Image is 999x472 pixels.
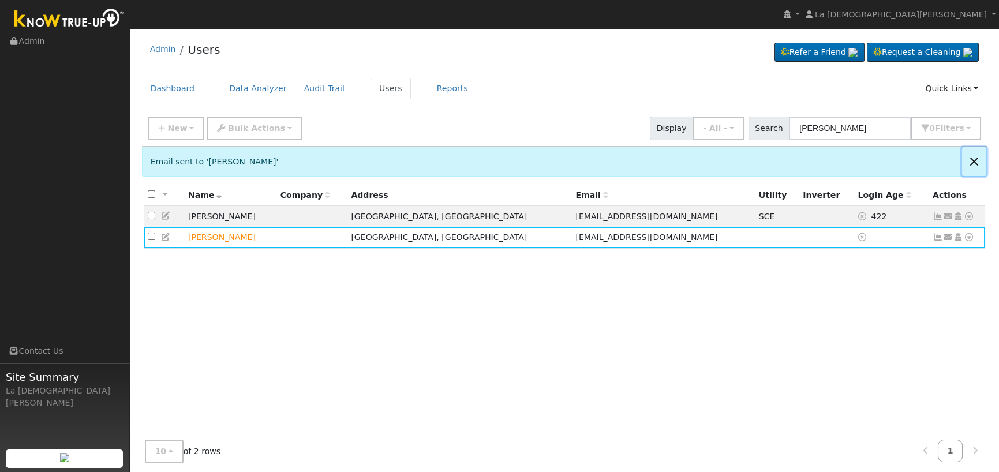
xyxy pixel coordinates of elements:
[151,157,279,166] span: Email sent to '[PERSON_NAME]'
[962,147,986,175] button: Close
[142,78,204,99] a: Dashboard
[759,189,795,201] div: Utility
[938,440,963,462] a: 1
[858,233,869,242] a: No login access
[935,123,964,133] span: Filter
[803,189,850,201] div: Inverter
[371,78,411,99] a: Users
[150,44,176,54] a: Admin
[184,227,276,249] td: Lead
[148,117,205,140] button: New
[815,10,987,19] span: La [DEMOGRAPHIC_DATA][PERSON_NAME]
[759,212,775,221] span: SCE
[145,440,221,463] span: of 2 rows
[60,453,69,462] img: retrieve
[188,190,222,200] span: Name
[295,78,353,99] a: Audit Trail
[161,211,171,220] a: Edit User
[575,233,717,242] span: [EMAIL_ADDRESS][DOMAIN_NAME]
[964,211,974,223] a: Other actions
[575,190,608,200] span: Email
[964,231,974,244] a: Other actions
[933,212,943,221] a: Show Graph
[867,43,979,62] a: Request a Cleaning
[953,212,963,221] a: Login As
[6,385,124,409] div: La [DEMOGRAPHIC_DATA][PERSON_NAME]
[155,447,167,456] span: 10
[933,233,943,242] a: Not connected
[188,43,220,57] a: Users
[207,117,302,140] button: Bulk Actions
[911,117,981,140] button: 0Filters
[858,212,871,221] a: No login access
[351,189,567,201] div: Address
[953,233,963,242] a: Login As
[943,211,953,223] a: jamessaddress@gmail.com
[858,190,911,200] span: Days since last login
[347,227,571,249] td: [GEOGRAPHIC_DATA], [GEOGRAPHIC_DATA]
[161,233,171,242] a: Edit User
[575,212,717,221] span: [EMAIL_ADDRESS][DOMAIN_NAME]
[959,123,964,133] span: s
[167,123,187,133] span: New
[6,369,124,385] span: Site Summary
[963,48,972,57] img: retrieve
[789,117,911,140] input: Search
[184,206,276,227] td: [PERSON_NAME]
[650,117,693,140] span: Display
[220,78,295,99] a: Data Analyzer
[428,78,477,99] a: Reports
[943,231,953,244] a: toonerman@comcast.net
[774,43,865,62] a: Refer a Friend
[693,117,744,140] button: - All -
[145,440,184,463] button: 10
[871,212,886,221] span: 07/22/2024 12:34:27 PM
[848,48,858,57] img: retrieve
[347,206,571,227] td: [GEOGRAPHIC_DATA], [GEOGRAPHIC_DATA]
[228,123,285,133] span: Bulk Actions
[933,189,981,201] div: Actions
[9,6,130,32] img: Know True-Up
[280,190,330,200] span: Company name
[749,117,790,140] span: Search
[916,78,987,99] a: Quick Links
